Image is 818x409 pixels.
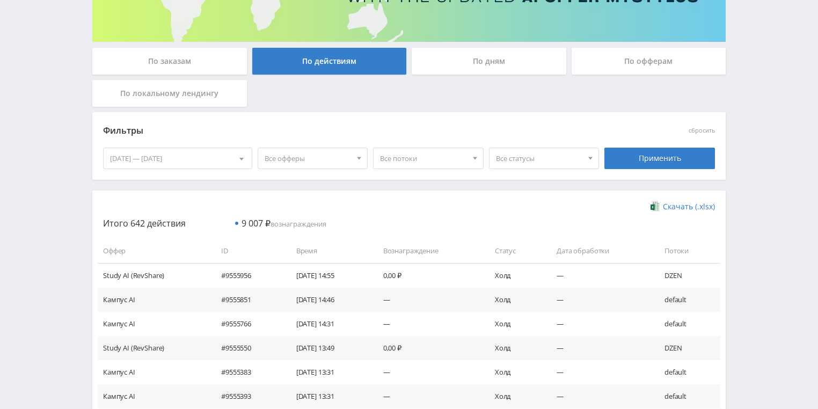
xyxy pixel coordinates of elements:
[373,312,484,336] td: —
[654,288,720,312] td: default
[92,48,247,75] div: По заказам
[286,239,373,263] td: Время
[654,360,720,384] td: default
[98,336,210,360] td: Study AI (RevShare)
[484,288,546,312] td: Холд
[546,336,654,360] td: —
[210,288,286,312] td: #9555851
[242,219,326,229] span: вознаграждения
[546,263,654,287] td: —
[373,360,484,384] td: —
[103,217,186,229] span: Итого 642 действия
[98,263,210,287] td: Study AI (RevShare)
[604,148,715,169] div: Применить
[373,336,484,360] td: 0,00 ₽
[380,148,467,169] span: Все потоки
[546,384,654,408] td: —
[98,360,210,384] td: Кампус AI
[98,239,210,263] td: Оффер
[651,201,715,212] a: Скачать (.xlsx)
[654,239,720,263] td: Потоки
[484,360,546,384] td: Холд
[286,312,373,336] td: [DATE] 14:31
[210,239,286,263] td: ID
[373,288,484,312] td: —
[210,336,286,360] td: #9555550
[546,239,654,263] td: Дата обработки
[689,127,715,134] button: сбросить
[286,263,373,287] td: [DATE] 14:55
[546,312,654,336] td: —
[210,384,286,408] td: #9555393
[286,360,373,384] td: [DATE] 13:31
[484,239,546,263] td: Статус
[412,48,566,75] div: По дням
[484,336,546,360] td: Холд
[373,263,484,287] td: 0,00 ₽
[98,288,210,312] td: Кампус AI
[98,384,210,408] td: Кампус AI
[210,312,286,336] td: #9555766
[663,202,715,211] span: Скачать (.xlsx)
[242,217,271,229] span: 9 007 ₽
[654,336,720,360] td: DZEN
[265,148,352,169] span: Все офферы
[92,80,247,107] div: По локальному лендингу
[651,201,660,211] img: xlsx
[484,263,546,287] td: Холд
[210,360,286,384] td: #9555383
[546,360,654,384] td: —
[572,48,726,75] div: По офферам
[104,148,252,169] div: [DATE] — [DATE]
[286,336,373,360] td: [DATE] 13:49
[103,123,561,139] div: Фильтры
[654,312,720,336] td: default
[546,288,654,312] td: —
[654,384,720,408] td: default
[210,263,286,287] td: #9555956
[286,384,373,408] td: [DATE] 13:31
[373,239,484,263] td: Вознаграждение
[286,288,373,312] td: [DATE] 14:46
[373,384,484,408] td: —
[484,384,546,408] td: Холд
[98,312,210,336] td: Кампус AI
[654,263,720,287] td: DZEN
[252,48,407,75] div: По действиям
[484,312,546,336] td: Холд
[496,148,583,169] span: Все статусы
